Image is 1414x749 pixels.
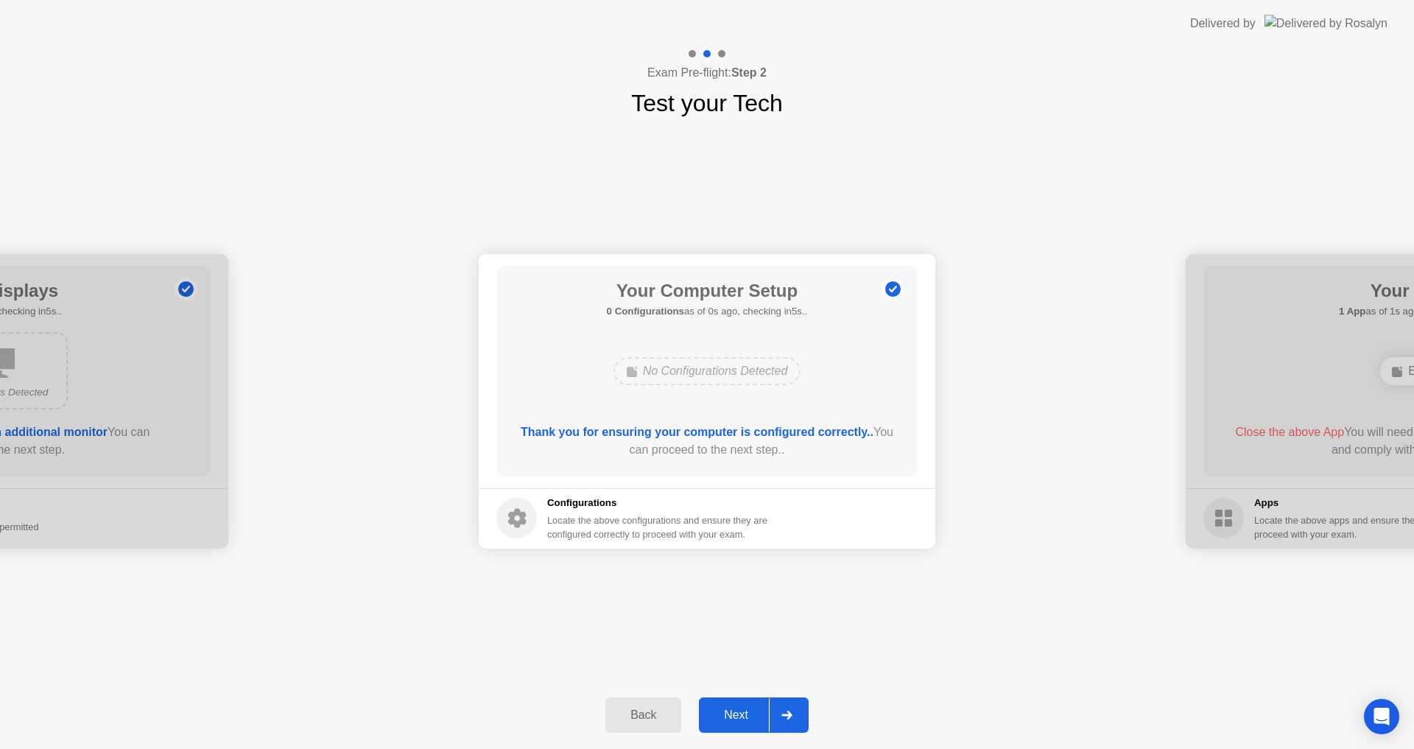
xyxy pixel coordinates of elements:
h5: as of 0s ago, checking in5s.. [607,304,808,319]
button: Next [699,697,809,733]
div: You can proceed to the next step.. [518,423,897,459]
div: Next [703,708,769,722]
b: 0 Configurations [607,306,684,317]
img: Delivered by Rosalyn [1264,15,1387,32]
h5: Configurations [547,496,770,510]
div: Delivered by [1190,15,1256,32]
button: Back [605,697,681,733]
div: Back [610,708,677,722]
div: No Configurations Detected [613,357,801,385]
h1: Test your Tech [631,85,783,121]
h1: Your Computer Setup [607,278,808,304]
div: Locate the above configurations and ensure they are configured correctly to proceed with your exam. [547,513,770,541]
h4: Exam Pre-flight: [647,64,767,82]
b: Thank you for ensuring your computer is configured correctly.. [521,426,873,438]
div: Open Intercom Messenger [1364,699,1399,734]
b: Step 2 [731,66,767,79]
